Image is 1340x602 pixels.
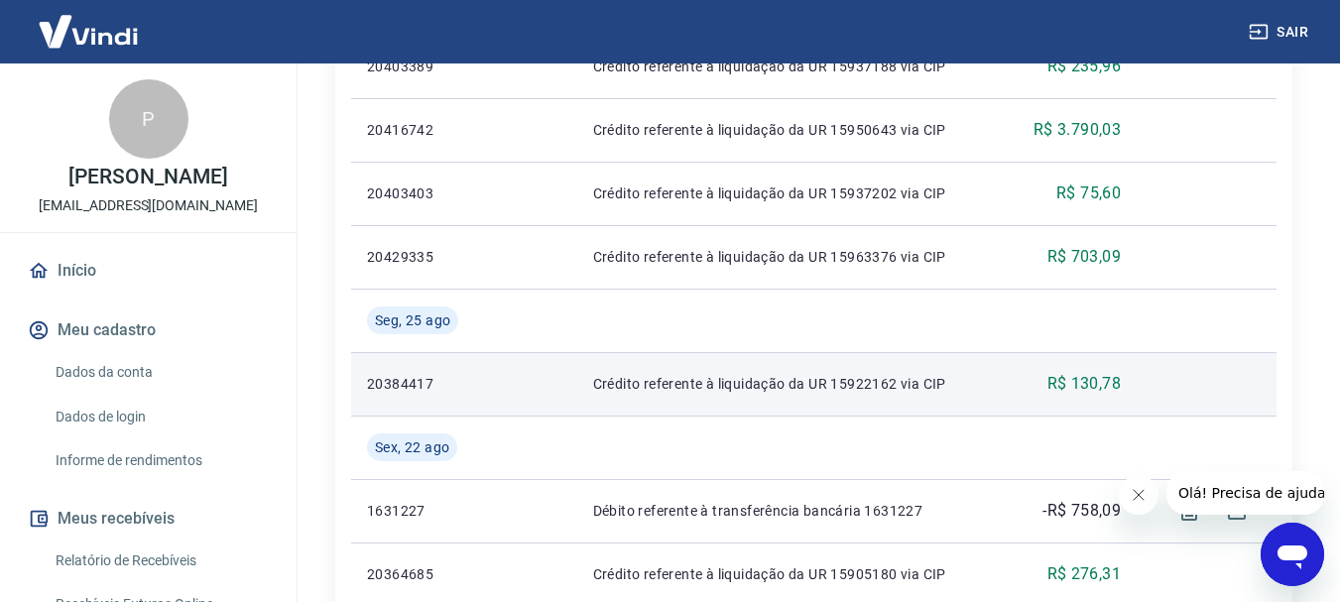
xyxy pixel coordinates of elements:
p: Crédito referente à liquidação da UR 15922162 via CIP [593,374,985,394]
button: Meu cadastro [24,308,273,352]
p: Crédito referente à liquidação da UR 15937188 via CIP [593,57,985,76]
a: Dados da conta [48,352,273,393]
p: R$ 703,09 [1047,245,1122,269]
p: 20384417 [367,374,474,394]
div: P [109,79,188,159]
p: 20416742 [367,120,474,140]
span: Sex, 22 ago [375,437,449,457]
iframe: Fechar mensagem [1119,475,1158,515]
iframe: Mensagem da empresa [1166,471,1324,515]
a: Início [24,249,273,293]
p: R$ 75,60 [1056,181,1121,205]
p: R$ 130,78 [1047,372,1122,396]
p: Crédito referente à liquidação da UR 15905180 via CIP [593,564,985,584]
p: Crédito referente à liquidação da UR 15963376 via CIP [593,247,985,267]
p: R$ 3.790,03 [1034,118,1121,142]
iframe: Botão para abrir a janela de mensagens [1261,523,1324,586]
p: 20429335 [367,247,474,267]
p: Débito referente à transferência bancária 1631227 [593,501,985,521]
p: 20403403 [367,183,474,203]
p: R$ 276,31 [1047,562,1122,586]
span: Seg, 25 ago [375,310,450,330]
button: Sair [1245,14,1316,51]
a: Informe de rendimentos [48,440,273,481]
p: 20364685 [367,564,474,584]
p: Crédito referente à liquidação da UR 15950643 via CIP [593,120,985,140]
img: Vindi [24,1,153,61]
button: Meus recebíveis [24,497,273,541]
a: Relatório de Recebíveis [48,541,273,581]
p: -R$ 758,09 [1042,499,1121,523]
p: R$ 235,96 [1047,55,1122,78]
p: [EMAIL_ADDRESS][DOMAIN_NAME] [39,195,258,216]
p: [PERSON_NAME] [68,167,227,187]
p: Crédito referente à liquidação da UR 15937202 via CIP [593,183,985,203]
p: 20403389 [367,57,474,76]
p: 1631227 [367,501,474,521]
a: Dados de login [48,397,273,437]
span: Olá! Precisa de ajuda? [12,14,167,30]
